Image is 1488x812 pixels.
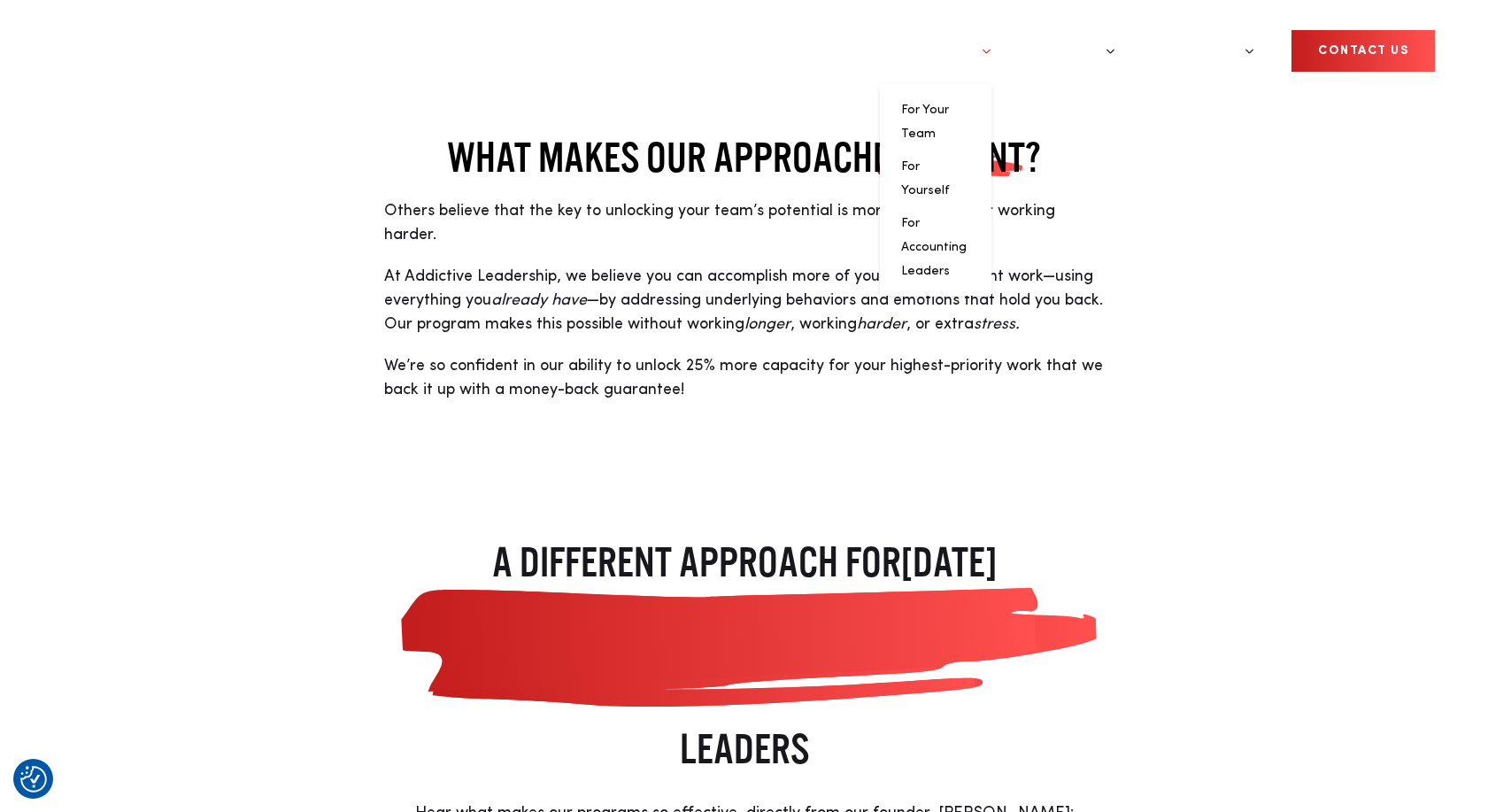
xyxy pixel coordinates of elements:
em: harder [857,316,906,332]
a: Speaking [1016,18,1115,84]
a: CONTACT US [1291,30,1435,72]
a: Resources [1140,18,1255,84]
a: For Your Team [901,104,949,140]
span: [DATE] [387,538,1101,722]
span: We’re so confident in our ability to unlock 25% more capacity for your highest-priority work that... [384,358,1103,398]
h2: A DIFFERENT APPROACH FOR LEADERS [387,535,1101,775]
a: Home [53,34,159,69]
a: For Yourself [901,160,950,197]
span: At Addictive Leadership, we believe you can accomplish more of your most important work—using eve... [384,268,1103,332]
h2: WHAT MAKES OUR APPROACH ? [384,133,1104,182]
a: For Accounting Leaders [901,217,967,277]
span: DIFFERENT [873,133,1025,182]
a: Our Approach [736,18,875,84]
button: Consent Preferences [20,766,47,793]
em: stress. [974,316,1020,332]
img: Revisit consent button [20,766,47,793]
em: already have [491,292,587,308]
em: longer [744,316,790,332]
a: Programs [880,18,991,84]
span: Others believe that the key to unlocking your team’s potential is more knowledge or working harder. [384,203,1055,243]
